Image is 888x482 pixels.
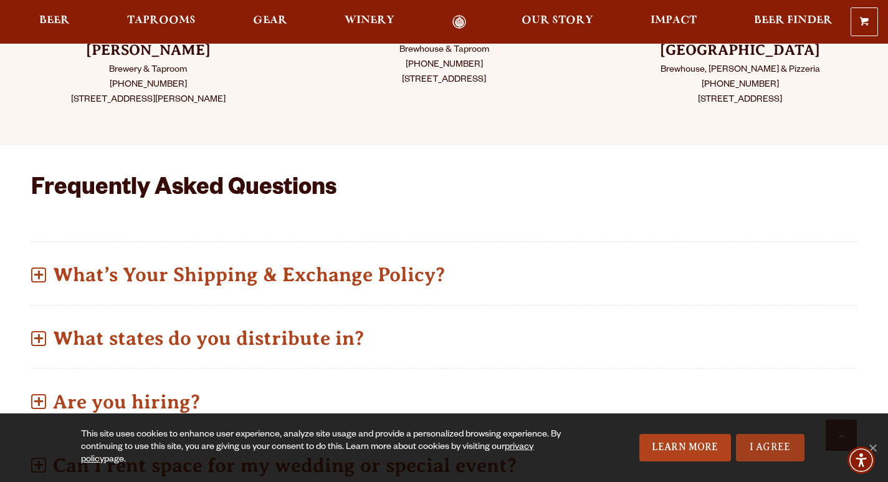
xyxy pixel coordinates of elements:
p: What states do you distribute in? [31,316,857,360]
a: Winery [337,15,403,29]
a: Impact [642,15,705,29]
span: Beer Finder [754,16,833,26]
span: Our Story [522,16,593,26]
a: Gear [245,15,295,29]
a: Taprooms [119,15,204,29]
a: Beer [31,15,78,29]
p: Brewery & Taproom [PHONE_NUMBER] [STREET_ADDRESS][PERSON_NAME] [31,63,265,108]
a: Learn More [639,434,731,461]
div: Accessibility Menu [847,446,875,474]
h2: Frequently Asked Questions [31,176,682,204]
a: I Agree [736,434,804,461]
div: This site uses cookies to enhance user experience, analyze site usage and provide a personalized ... [81,429,576,466]
span: Taprooms [127,16,196,26]
a: Odell Home [436,15,482,29]
a: Our Story [513,15,601,29]
p: Brewhouse, [PERSON_NAME] & Pizzeria [PHONE_NUMBER] [STREET_ADDRESS] [623,63,857,108]
p: What’s Your Shipping & Exchange Policy? [31,253,857,297]
span: Gear [253,16,287,26]
span: Beer [39,16,70,26]
span: Winery [345,16,394,26]
a: Beer Finder [746,15,841,29]
span: Impact [651,16,697,26]
p: Are you hiring? [31,380,857,424]
p: Brewhouse & Taproom [PHONE_NUMBER] [STREET_ADDRESS] [327,43,561,88]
